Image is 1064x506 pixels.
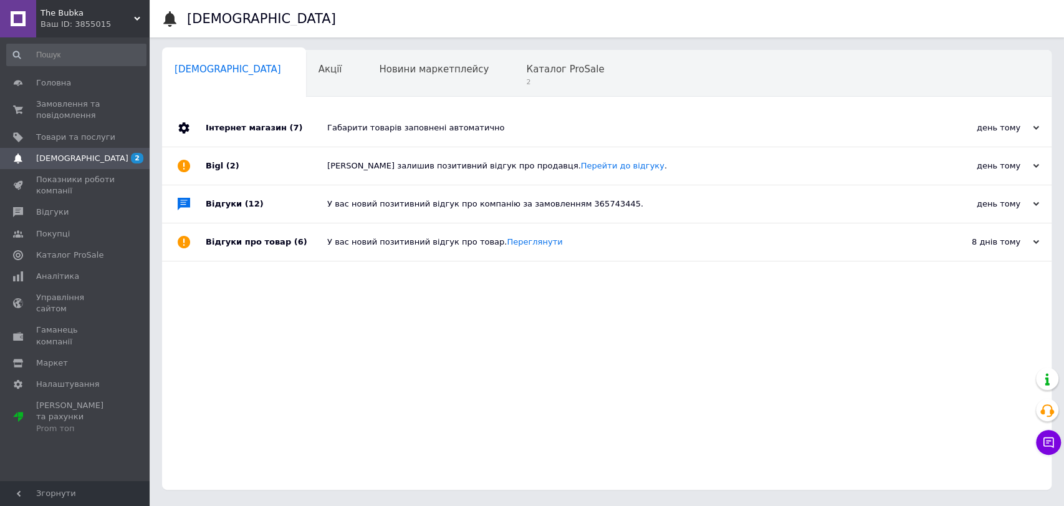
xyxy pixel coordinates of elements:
button: Чат з покупцем [1036,430,1061,455]
span: Головна [36,77,71,89]
a: Переглянути [507,237,562,246]
span: Замовлення та повідомлення [36,99,115,121]
span: Управління сайтом [36,292,115,314]
div: У вас новий позитивний відгук про товар. [327,236,914,248]
div: день тому [914,122,1039,134]
span: (12) [245,199,264,208]
span: [PERSON_NAME] та рахунки [36,400,115,434]
div: 8 днів тому [914,236,1039,248]
span: Аналітика [36,271,79,282]
input: Пошук [6,44,146,66]
span: Відгуки [36,207,69,218]
div: У вас новий позитивний відгук про компанію за замовленням 365743445. [327,198,914,210]
span: [DEMOGRAPHIC_DATA] [36,153,128,164]
div: день тому [914,160,1039,172]
span: 2 [526,77,604,87]
span: Товари та послуги [36,132,115,143]
a: Перейти до відгуку [581,161,664,170]
div: [PERSON_NAME] залишив позитивний відгук про продавця. . [327,160,914,172]
div: день тому [914,198,1039,210]
div: Ваш ID: 3855015 [41,19,150,30]
div: Prom топ [36,423,115,434]
span: The Bubka [41,7,134,19]
span: Акції [319,64,342,75]
span: Гаманець компанії [36,324,115,347]
span: (6) [294,237,307,246]
div: Габарити товарів заповнені автоматично [327,122,914,134]
span: 2 [131,153,143,163]
span: Каталог ProSale [526,64,604,75]
span: Показники роботи компанії [36,174,115,197]
span: Покупці [36,228,70,240]
span: (7) [289,123,302,132]
span: [DEMOGRAPHIC_DATA] [175,64,281,75]
div: Bigl [206,147,327,185]
span: (2) [226,161,239,170]
span: Новини маркетплейсу [379,64,489,75]
div: Інтернет магазин [206,109,327,147]
div: Відгуки [206,185,327,223]
h1: [DEMOGRAPHIC_DATA] [187,11,336,26]
span: Каталог ProSale [36,250,103,261]
div: Відгуки про товар [206,223,327,261]
span: Налаштування [36,379,100,390]
span: Маркет [36,358,68,369]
